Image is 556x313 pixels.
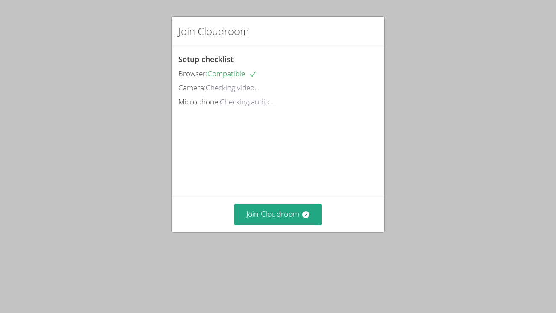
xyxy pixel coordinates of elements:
h2: Join Cloudroom [178,24,249,39]
span: Checking audio... [220,97,275,107]
span: Setup checklist [178,54,234,64]
span: Microphone: [178,97,220,107]
span: Checking video... [206,83,260,92]
span: Compatible [207,69,257,78]
span: Camera: [178,83,206,92]
button: Join Cloudroom [234,204,322,225]
span: Browser: [178,69,207,78]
